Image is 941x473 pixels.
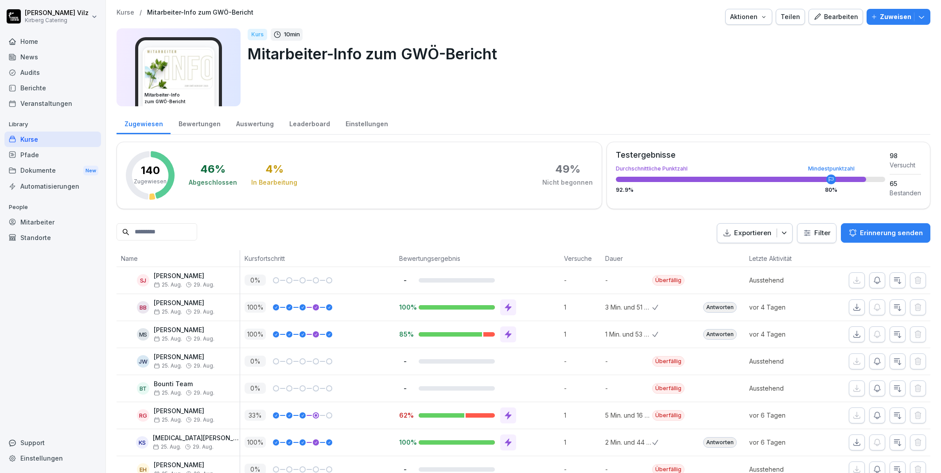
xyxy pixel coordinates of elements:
span: 25. Aug. [154,417,182,423]
div: News [4,49,101,65]
span: 25. Aug. [154,336,182,342]
div: 49 % [555,164,580,174]
p: Zugewiesen [134,178,167,186]
p: Ausstehend [749,275,822,285]
div: Pfade [4,147,101,163]
p: Mitarbeiter-Info zum GWÖ-Bericht [248,43,923,65]
span: 29. Aug. [194,417,214,423]
div: SJ [137,274,149,287]
p: [PERSON_NAME] Vilz [25,9,89,17]
p: 33 % [245,410,266,421]
span: 25. Aug. [154,390,182,396]
div: Leaderboard [281,112,338,134]
p: 100% [399,303,412,311]
p: vor 4 Tagen [749,330,822,339]
p: 1 [564,411,601,420]
p: Kursfortschritt [245,254,390,263]
p: Ausstehend [749,357,822,366]
img: cbgah4ktzd3wiqnyiue5lell.png [145,50,212,89]
a: Bearbeiten [809,9,863,25]
div: 98 [890,151,921,160]
a: Kurse [117,9,134,16]
a: Standorte [4,230,101,245]
div: Bestanden [890,188,921,198]
button: Exportieren [717,223,793,243]
div: BB [137,301,149,314]
button: Teilen [776,9,805,25]
p: Dauer [605,254,648,263]
a: Home [4,34,101,49]
p: / [140,9,142,16]
p: Bounti Team [154,380,214,388]
p: [PERSON_NAME] [154,353,214,361]
p: vor 4 Tagen [749,302,822,312]
p: 0 % [245,383,266,394]
a: Mitarbeiter [4,214,101,230]
span: 25. Aug. [154,282,182,288]
div: Audits [4,65,101,80]
div: MS [137,328,149,341]
p: 100% [399,438,412,446]
div: Dokumente [4,163,101,179]
span: 29. Aug. [194,390,214,396]
p: - [605,275,652,285]
p: 5 Min. und 16 Sek. [605,411,652,420]
p: 2 Min. und 44 Sek. [605,438,652,447]
a: Auswertung [228,112,281,134]
p: 1 [564,438,601,447]
span: 25. Aug. [154,363,182,369]
p: 85% [399,330,412,338]
div: Bearbeiten [813,12,858,22]
p: 0 % [245,356,266,367]
div: Durchschnittliche Punktzahl [616,166,885,171]
p: 62% [399,411,412,419]
p: - [399,357,412,365]
div: Aktionen [730,12,767,22]
button: Filter [797,224,836,243]
div: Einstellungen [338,112,396,134]
div: Überfällig [652,356,684,367]
div: Berichte [4,80,101,96]
div: 65 [890,179,921,188]
p: 1 [564,330,601,339]
p: Versuche [564,254,596,263]
p: [PERSON_NAME] [154,326,214,334]
div: Filter [803,229,831,237]
a: Einstellungen [4,450,101,466]
span: 25. Aug. [154,309,182,315]
button: Aktionen [725,9,772,25]
p: [PERSON_NAME] [154,407,214,415]
p: Zuweisen [880,12,911,22]
div: Nicht begonnen [542,178,593,187]
div: Überfällig [652,275,684,286]
p: 0 % [245,275,266,286]
p: People [4,200,101,214]
a: Bewertungen [171,112,228,134]
p: Ausstehend [749,384,822,393]
div: 80 % [825,187,837,193]
div: Abgeschlossen [189,178,237,187]
div: Zugewiesen [117,112,171,134]
p: [MEDICAL_DATA][PERSON_NAME] [153,434,240,442]
p: - [399,384,412,392]
p: 100 % [245,329,266,340]
div: JW [137,355,149,368]
div: Überfällig [652,410,684,421]
div: 4 % [265,164,284,174]
div: Teilen [781,12,800,22]
p: Name [121,254,235,263]
p: Exportieren [734,228,771,238]
div: New [83,166,98,176]
div: 46 % [200,164,226,174]
span: 29. Aug. [194,309,214,315]
div: In Bearbeitung [251,178,297,187]
span: 29. Aug. [194,282,214,288]
p: - [399,276,412,284]
p: Erinnerung senden [860,228,923,238]
h3: Mitarbeiter-Info zum GWÖ-Bericht [144,92,213,105]
div: Kurse [4,132,101,147]
span: 29. Aug. [193,444,214,450]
